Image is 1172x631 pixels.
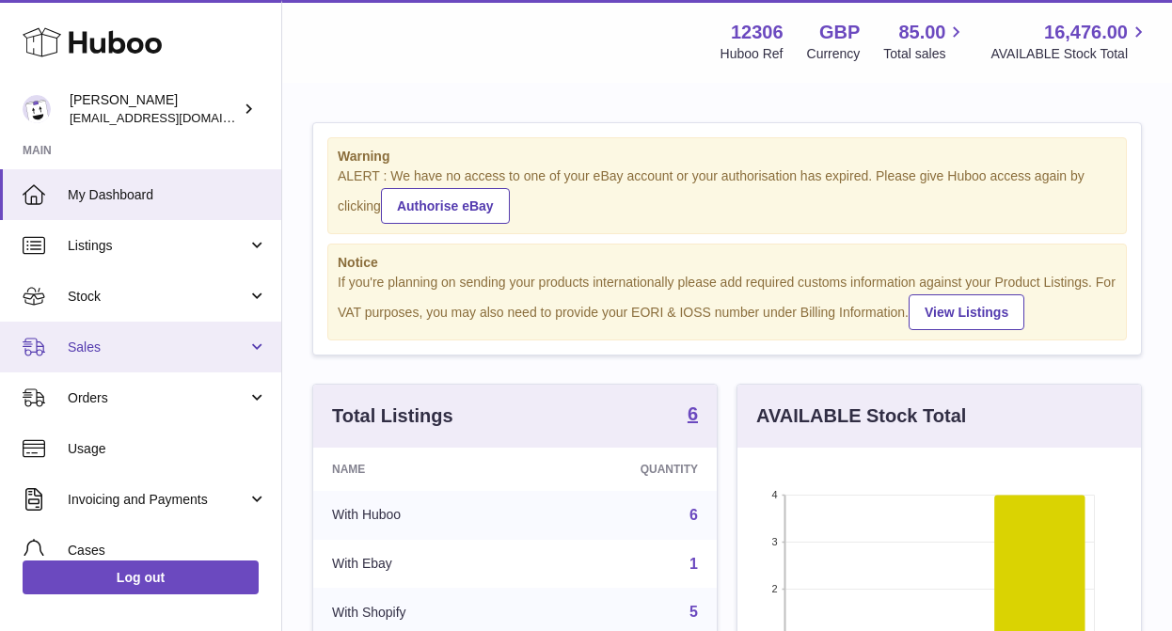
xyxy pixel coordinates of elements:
[313,491,531,540] td: With Huboo
[68,237,247,255] span: Listings
[688,404,698,427] a: 6
[68,288,247,306] span: Stock
[990,20,1149,63] a: 16,476.00 AVAILABLE Stock Total
[338,274,1117,330] div: If you're planning on sending your products internationally please add required customs informati...
[23,95,51,123] img: hello@otect.co
[771,536,777,547] text: 3
[688,404,698,423] strong: 6
[531,448,717,491] th: Quantity
[23,560,259,594] a: Log out
[756,403,966,429] h3: AVAILABLE Stock Total
[883,20,967,63] a: 85.00 Total sales
[313,448,531,491] th: Name
[731,20,784,45] strong: 12306
[68,542,267,560] span: Cases
[68,491,247,509] span: Invoicing and Payments
[68,339,247,356] span: Sales
[771,583,777,594] text: 2
[68,186,267,204] span: My Dashboard
[771,489,777,500] text: 4
[338,254,1117,272] strong: Notice
[909,294,1024,330] a: View Listings
[70,91,239,127] div: [PERSON_NAME]
[883,45,967,63] span: Total sales
[689,604,698,620] a: 5
[819,20,860,45] strong: GBP
[689,556,698,572] a: 1
[68,389,247,407] span: Orders
[990,45,1149,63] span: AVAILABLE Stock Total
[70,110,277,125] span: [EMAIL_ADDRESS][DOMAIN_NAME]
[807,45,861,63] div: Currency
[338,148,1117,166] strong: Warning
[721,45,784,63] div: Huboo Ref
[332,403,453,429] h3: Total Listings
[68,440,267,458] span: Usage
[898,20,945,45] span: 85.00
[381,188,510,224] a: Authorise eBay
[689,507,698,523] a: 6
[1044,20,1128,45] span: 16,476.00
[313,540,531,589] td: With Ebay
[338,167,1117,224] div: ALERT : We have no access to one of your eBay account or your authorisation has expired. Please g...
